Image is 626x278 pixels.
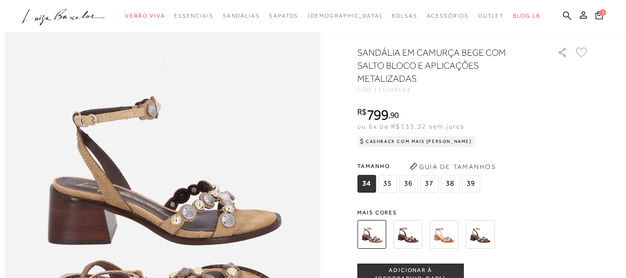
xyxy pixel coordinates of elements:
a: noSubCategoriesText [308,7,382,25]
a: categoryNavScreenReaderText [223,7,260,25]
i: R$ [357,108,367,116]
img: SANDÁLIA EM CAMURÇA BEGE COM SALTO BLOCO E APLICAÇÕES METALIZADAS [357,220,386,249]
span: Bolsas [392,13,417,19]
i: , [388,111,399,119]
a: categoryNavScreenReaderText [125,7,165,25]
span: 131500604 [374,86,411,93]
span: Sapatos [269,13,298,19]
span: BLOG LB [513,13,540,19]
span: 37 [420,175,438,193]
span: Verão Viva [125,13,165,19]
a: categoryNavScreenReaderText [478,7,504,25]
span: 3 [600,9,606,16]
span: 90 [390,110,399,120]
a: categoryNavScreenReaderText [174,7,213,25]
button: Guia de Tamanhos [406,159,499,174]
img: SANDÁLIA EM COURO COM ESTAMPA DE ONÇA E SALTO BLOCO [466,220,494,249]
div: Cashback com Mais [PERSON_NAME] [357,136,475,147]
a: BLOG LB [513,7,540,25]
span: 799 [367,106,388,123]
div: CÓD: [357,87,543,92]
span: Outlet [478,13,504,19]
span: 36 [399,175,417,193]
span: Essenciais [174,13,213,19]
span: Mais cores [357,210,589,215]
h1: SANDÁLIA EM CAMURÇA BEGE COM SALTO BLOCO E APLICAÇÕES METALIZADAS [357,46,531,85]
span: ou 6x de R$133,32 sem juros [357,123,464,130]
img: SANDÁLIA EM COURO CARAMELO COM APLICAÇÕES DE MEDALHAS DOURADAS E SALTO BLOCO MÉDIO [430,220,458,249]
span: [DEMOGRAPHIC_DATA] [308,13,382,19]
span: Acessórios [427,13,469,19]
button: 3 [593,10,606,23]
span: Tamanho [357,159,482,173]
span: 39 [462,175,480,193]
img: SANDÁLIA EM COURO CAFÉ COM APLICAÇÕES DE MEDALHAS DOURADAS E SALTO BLOCO MÉDIO [393,220,422,249]
span: 34 [357,175,376,193]
a: categoryNavScreenReaderText [269,7,298,25]
span: 38 [441,175,459,193]
span: Sandálias [223,13,260,19]
a: categoryNavScreenReaderText [427,7,469,25]
span: 35 [378,175,397,193]
a: categoryNavScreenReaderText [392,7,417,25]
